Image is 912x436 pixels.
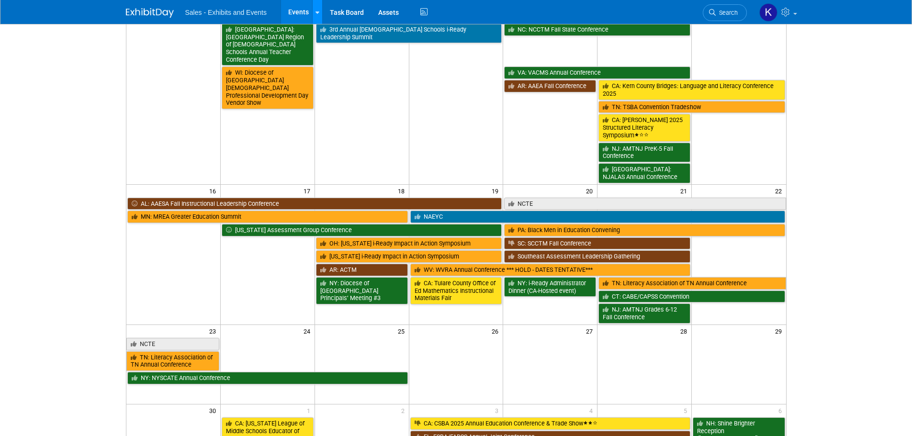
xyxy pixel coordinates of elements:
[410,264,691,276] a: WV: WVRA Annual Conference *** HOLD - DATES TENTATIVE***
[504,80,596,92] a: AR: AAEA Fall Conference
[397,325,409,337] span: 25
[410,211,785,223] a: NAEYC
[504,237,690,250] a: SC: SCCTM Fall Conference
[598,143,690,162] a: NJ: AMTNJ PreK-5 Fall Conference
[208,185,220,197] span: 16
[208,404,220,416] span: 30
[585,185,597,197] span: 20
[504,198,786,210] a: NCTE
[127,211,408,223] a: MN: MREA Greater Education Summit
[316,250,502,263] a: [US_STATE] i-Ready Impact in Action Symposium
[598,277,786,290] a: TN: Literacy Association of TN Annual Conference
[316,277,408,304] a: NY: Diocese of [GEOGRAPHIC_DATA] Principals’ Meeting #3
[126,338,219,350] a: NCTE
[598,101,785,113] a: TN: TSBA Convention Tradeshow
[598,80,785,100] a: CA: Kern County Bridges: Language and Literacy Conference 2025
[494,404,503,416] span: 3
[126,8,174,18] img: ExhibitDay
[759,3,777,22] img: Kara Haven
[716,9,738,16] span: Search
[185,9,267,16] span: Sales - Exhibits and Events
[679,325,691,337] span: 28
[504,250,690,263] a: Southeast Assessment Leadership Gathering
[774,185,786,197] span: 22
[504,224,785,236] a: PA: Black Men in Education Convening
[126,351,219,371] a: TN: Literacy Association of TN Annual Conference
[598,303,690,323] a: NJ: AMTNJ Grades 6-12 Fall Conference
[222,23,314,66] a: [GEOGRAPHIC_DATA]: [GEOGRAPHIC_DATA] Region of [DEMOGRAPHIC_DATA] Schools Annual Teacher Conferen...
[598,163,690,183] a: [GEOGRAPHIC_DATA]: NJALAS Annual Conference
[222,224,502,236] a: [US_STATE] Assessment Group Conference
[410,277,502,304] a: CA: Tulare County Office of Ed Mathematics Instructional Materials Fair
[208,325,220,337] span: 23
[491,185,503,197] span: 19
[585,325,597,337] span: 27
[777,404,786,416] span: 6
[491,325,503,337] span: 26
[316,23,502,43] a: 3rd Annual [DEMOGRAPHIC_DATA] Schools i-Ready Leadership Summit
[774,325,786,337] span: 29
[303,185,315,197] span: 17
[306,404,315,416] span: 1
[588,404,597,416] span: 4
[127,198,502,210] a: AL: AAESA Fall Instructional Leadership Conference
[222,67,314,109] a: WI: Diocese of [GEOGRAPHIC_DATA][DEMOGRAPHIC_DATA] Professional Development Day Vendor Show
[504,67,690,79] a: VA: VACMS Annual Conference
[679,185,691,197] span: 21
[127,372,408,384] a: NY: NYSCATE Annual Conference
[316,237,502,250] a: OH: [US_STATE] i-Ready Impact in Action Symposium
[410,417,691,430] a: CA: CSBA 2025 Annual Education Conference & Trade Show
[504,277,596,297] a: NY: i-Ready Administrator Dinner (CA-Hosted event)
[598,291,785,303] a: CT: CABE/CAPSS Convention
[316,264,408,276] a: AR: ACTM
[683,404,691,416] span: 5
[504,23,690,36] a: NC: NCCTM Fall State Conference
[303,325,315,337] span: 24
[397,185,409,197] span: 18
[598,114,690,141] a: CA: [PERSON_NAME] 2025 Structured Literacy Symposium
[400,404,409,416] span: 2
[703,4,747,21] a: Search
